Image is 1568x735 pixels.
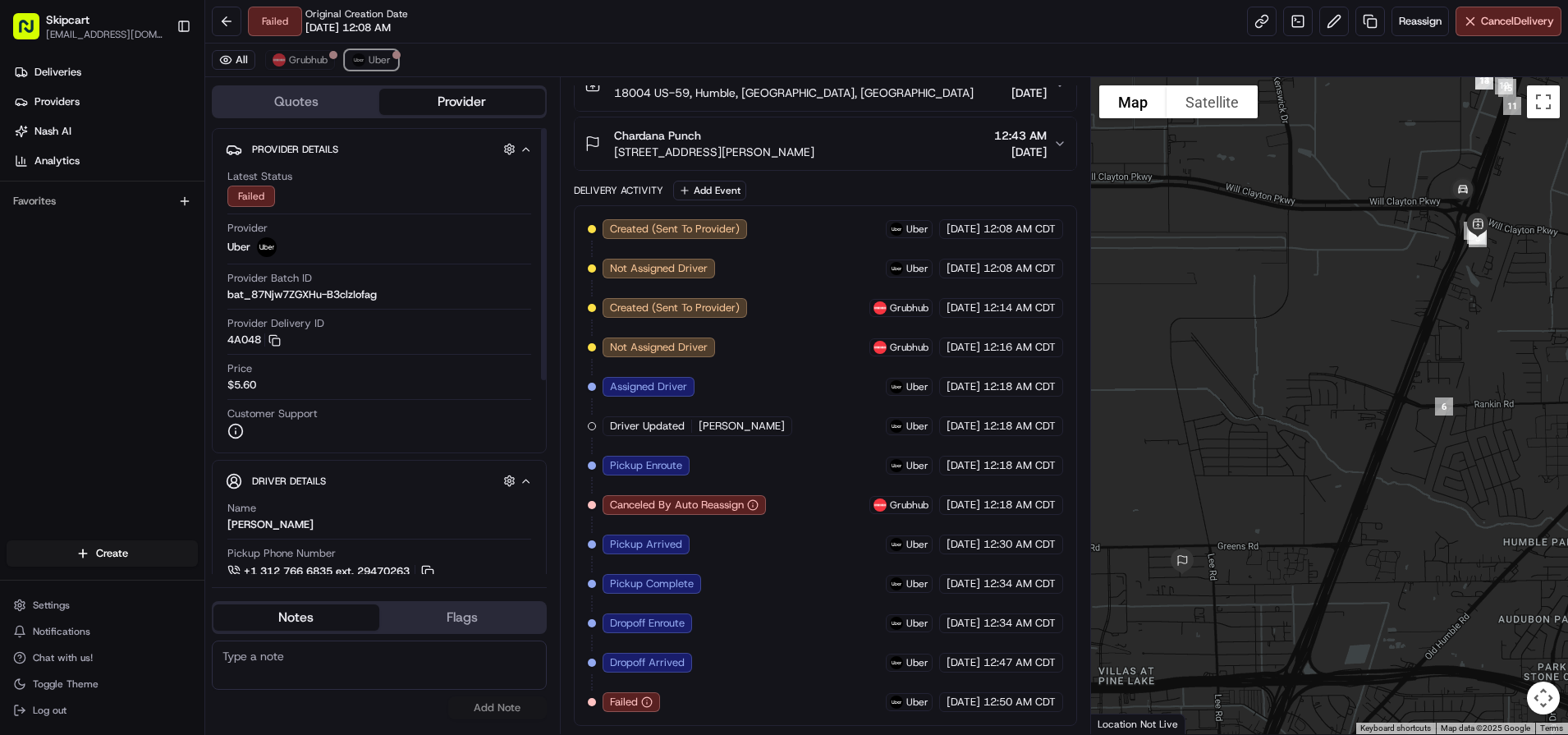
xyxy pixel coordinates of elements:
span: 12:16 AM CDT [983,340,1056,355]
button: Quotes [213,89,379,115]
a: 📗Knowledge Base [10,232,132,261]
span: Uber [906,459,928,472]
a: Terms (opens in new tab) [1540,724,1563,733]
button: Show satellite imagery [1167,85,1258,118]
button: Show street map [1099,85,1167,118]
div: 6 [1428,391,1460,422]
button: Toggle Theme [7,673,198,696]
span: Uber [906,577,928,590]
a: Providers [7,89,204,115]
img: 5e692f75ce7d37001a5d71f1 [873,341,887,354]
a: +1 312 766 6835 ext. 29470263 [227,563,437,581]
button: Notes [213,604,379,631]
span: [DATE] [947,301,980,315]
span: Pickup Enroute [610,458,682,473]
span: Latest Status [227,169,292,184]
button: Reassign [1391,7,1449,36]
span: Price [227,361,252,376]
img: uber-new-logo.jpeg [890,538,903,551]
span: Uber [227,240,250,255]
span: [DATE] [947,616,980,631]
span: 12:50 AM CDT [983,695,1056,710]
span: Chat with us! [33,651,93,664]
button: Chat with us! [7,646,198,669]
span: Settings [33,599,70,612]
span: Chardana Punch [614,127,701,144]
span: Canceled By Auto Reassign [610,498,744,512]
span: 18004 US-59, Humble, [GEOGRAPHIC_DATA], [GEOGRAPHIC_DATA] [614,85,974,101]
span: Uber [906,617,928,630]
span: Assigned Driver [610,379,687,394]
button: 4A048 [227,333,281,347]
span: Provider Delivery ID [227,316,324,331]
a: Open this area in Google Maps (opens a new window) [1095,713,1149,734]
span: 12:30 AM CDT [983,537,1056,552]
span: [STREET_ADDRESS][PERSON_NAME] [614,144,814,160]
button: Chardana Punch[STREET_ADDRESS][PERSON_NAME]12:43 AM[DATE] [575,117,1076,170]
span: [DATE] [947,655,980,670]
span: $5.60 [227,378,256,393]
img: uber-new-logo.jpeg [890,459,903,472]
img: uber-new-logo.jpeg [890,380,903,393]
span: API Documentation [155,238,264,255]
span: Failed [610,695,638,710]
span: [DATE] [947,695,980,710]
span: Created (Sent To Provider) [610,222,740,237]
span: +1 312 766 6835 ext. 29470263 [244,564,410,579]
span: [DATE] [947,577,980,591]
span: [PERSON_NAME] [699,419,785,434]
span: Pickup Arrived [610,537,682,552]
img: uber-new-logo.jpeg [890,656,903,669]
span: [DATE] [947,261,980,276]
img: uber-new-logo.jpeg [890,223,903,236]
span: 12:18 AM CDT [983,419,1056,434]
span: Grubhub [289,53,328,67]
button: All [212,50,255,70]
img: uber-new-logo.jpeg [890,262,903,275]
button: Driver Details [226,467,533,494]
span: Nash AI [34,124,71,139]
span: [DATE] [947,458,980,473]
span: Dropoff Arrived [610,655,685,670]
div: Delivery Activity [574,184,663,197]
span: Grubhub [890,341,928,354]
span: 12:18 AM CDT [983,498,1056,512]
div: We're available if you need us! [56,173,208,186]
span: Analytics [34,154,80,168]
span: 12:14 AM CDT [983,301,1056,315]
span: [DATE] [947,222,980,237]
span: Grubhub [890,498,928,512]
button: Uber [345,50,398,70]
button: Flags [379,604,545,631]
span: Map data ©2025 Google [1441,724,1530,733]
button: Settings [7,594,198,617]
span: Create [96,546,128,561]
div: 15 [1492,72,1523,103]
button: Log out [7,699,198,722]
span: 12:43 AM [994,127,1047,144]
div: Favorites [7,188,198,214]
span: 12:18 AM CDT [983,458,1056,473]
div: 📗 [16,240,30,253]
button: Notifications [7,620,198,643]
img: 5e692f75ce7d37001a5d71f1 [273,53,286,67]
span: Uber [906,420,928,433]
span: 12:08 AM CDT [983,261,1056,276]
span: Original Creation Date [305,7,408,21]
span: Dropoff Enroute [610,616,685,631]
span: Pylon [163,278,199,291]
span: Driver Updated [610,419,685,434]
a: Analytics [7,148,204,174]
img: uber-new-logo.jpeg [890,617,903,630]
div: 14 [1469,65,1500,96]
span: Uber [906,696,928,709]
p: Welcome 👋 [16,66,299,92]
button: Provider Details [226,136,533,163]
span: Reassign [1399,14,1442,29]
div: [PERSON_NAME] [227,517,314,532]
span: Not Assigned Driver [610,340,708,355]
span: Cancel Delivery [1481,14,1554,29]
button: Provider [379,89,545,115]
button: Keyboard shortcuts [1360,723,1431,734]
img: uber-new-logo.jpeg [890,577,903,590]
